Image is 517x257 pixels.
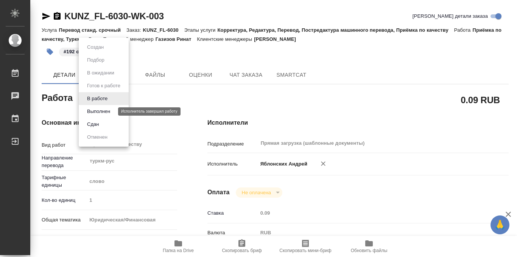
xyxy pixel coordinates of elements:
button: Создан [85,43,106,51]
button: Готов к работе [85,82,123,90]
button: Выполнен [85,107,112,116]
button: В работе [85,94,110,103]
button: Сдан [85,120,101,128]
button: Подбор [85,56,107,64]
button: Отменен [85,133,110,141]
button: В ожидании [85,69,117,77]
